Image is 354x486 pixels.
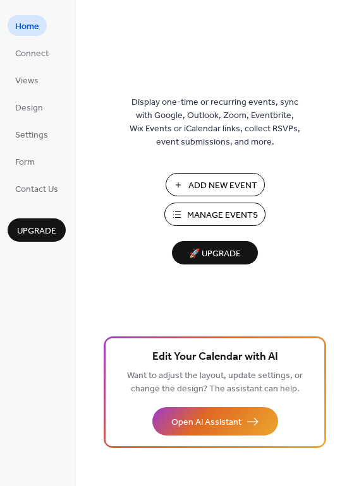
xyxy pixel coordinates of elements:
[180,246,250,263] span: 🚀 Upgrade
[152,348,278,366] span: Edit Your Calendar with AI
[8,69,46,90] a: Views
[17,225,56,238] span: Upgrade
[15,183,58,196] span: Contact Us
[164,203,265,226] button: Manage Events
[172,241,258,264] button: 🚀 Upgrade
[171,416,241,429] span: Open AI Assistant
[8,42,56,63] a: Connect
[8,151,42,172] a: Form
[188,179,257,193] span: Add New Event
[127,367,303,398] span: Want to adjust the layout, update settings, or change the design? The assistant can help.
[15,74,39,88] span: Views
[8,178,66,199] a: Contact Us
[15,102,43,115] span: Design
[15,47,49,61] span: Connect
[8,218,66,242] button: Upgrade
[15,20,39,33] span: Home
[166,173,265,196] button: Add New Event
[15,156,35,169] span: Form
[187,209,258,222] span: Manage Events
[8,124,56,145] a: Settings
[130,96,300,149] span: Display one-time or recurring events, sync with Google, Outlook, Zoom, Eventbrite, Wix Events or ...
[8,15,47,36] a: Home
[152,407,278,436] button: Open AI Assistant
[8,97,51,117] a: Design
[15,129,48,142] span: Settings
